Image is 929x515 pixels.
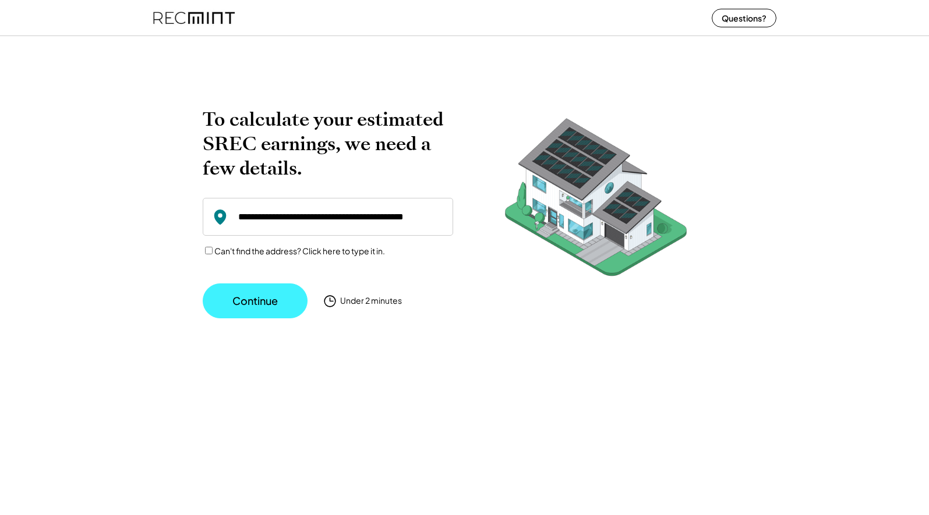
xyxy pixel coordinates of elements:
[203,107,453,180] h2: To calculate your estimated SREC earnings, we need a few details.
[153,2,235,33] img: recmint-logotype%403x%20%281%29.jpeg
[712,9,776,27] button: Questions?
[482,107,709,294] img: RecMintArtboard%207.png
[340,295,402,307] div: Under 2 minutes
[214,246,385,256] label: Can't find the address? Click here to type it in.
[203,283,308,318] button: Continue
